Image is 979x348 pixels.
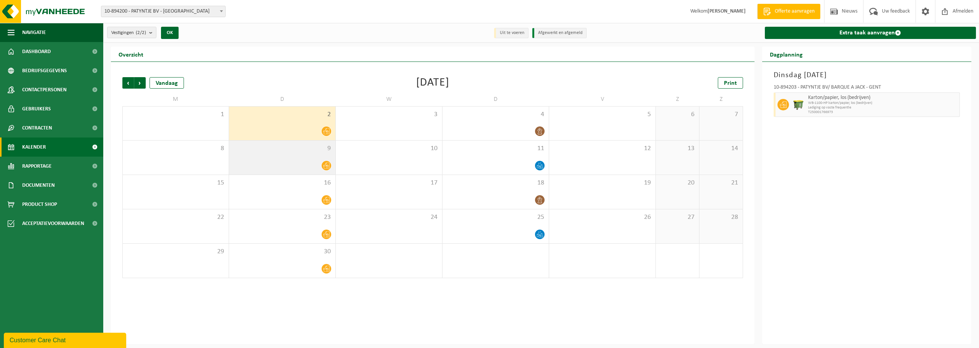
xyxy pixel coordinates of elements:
[340,179,438,187] span: 17
[22,138,46,157] span: Kalender
[122,92,229,106] td: M
[724,80,737,86] span: Print
[150,77,184,89] div: Vandaag
[22,157,52,176] span: Rapportage
[340,110,438,119] span: 3
[808,101,958,105] span: WB-1100-HP karton/papier, los (bedrijven)
[757,4,820,19] a: Offerte aanvragen
[442,92,549,106] td: D
[127,213,225,222] span: 22
[494,28,529,38] li: Uit te voeren
[127,110,225,119] span: 1
[22,214,84,233] span: Acceptatievoorwaarden
[101,6,226,17] span: 10-894200 - PATYNTJE BV - GENT
[446,110,545,119] span: 4
[22,80,67,99] span: Contactpersonen
[127,144,225,153] span: 8
[336,92,442,106] td: W
[774,70,960,81] h3: Dinsdag [DATE]
[656,92,699,106] td: Z
[762,47,810,62] h2: Dagplanning
[765,27,976,39] a: Extra taak aanvragen
[703,110,739,119] span: 7
[808,95,958,101] span: Karton/papier, los (bedrijven)
[718,77,743,89] a: Print
[703,179,739,187] span: 21
[233,213,332,222] span: 23
[22,176,55,195] span: Documenten
[549,92,656,106] td: V
[660,144,695,153] span: 13
[774,85,960,92] div: 10-894203 - PATYNTJE BV/ BARQUE A JACK - GENT
[553,179,652,187] span: 19
[808,110,958,115] span: T250001766973
[233,179,332,187] span: 16
[703,213,739,222] span: 28
[416,77,449,89] div: [DATE]
[22,42,51,61] span: Dashboard
[134,77,146,89] span: Volgende
[660,213,695,222] span: 27
[136,30,146,35] count: (2/2)
[340,213,438,222] span: 24
[122,77,134,89] span: Vorige
[446,144,545,153] span: 11
[699,92,743,106] td: Z
[233,110,332,119] span: 2
[660,110,695,119] span: 6
[793,99,804,110] img: WB-1100-HPE-GN-50
[22,118,52,138] span: Contracten
[22,23,46,42] span: Navigatie
[340,144,438,153] span: 10
[22,99,51,118] span: Gebruikers
[703,144,739,153] span: 14
[22,61,67,80] span: Bedrijfsgegevens
[127,248,225,256] span: 29
[4,331,128,348] iframe: chat widget
[233,144,332,153] span: 9
[22,195,57,214] span: Product Shop
[707,8,746,14] strong: [PERSON_NAME]
[446,213,545,222] span: 25
[233,248,332,256] span: 30
[107,27,156,38] button: Vestigingen(2/2)
[229,92,336,106] td: D
[553,144,652,153] span: 12
[101,6,225,17] span: 10-894200 - PATYNTJE BV - GENT
[161,27,179,39] button: OK
[446,179,545,187] span: 18
[127,179,225,187] span: 15
[773,8,816,15] span: Offerte aanvragen
[111,47,151,62] h2: Overzicht
[553,213,652,222] span: 26
[532,28,587,38] li: Afgewerkt en afgemeld
[660,179,695,187] span: 20
[553,110,652,119] span: 5
[111,27,146,39] span: Vestigingen
[808,105,958,110] span: Lediging op vaste frequentie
